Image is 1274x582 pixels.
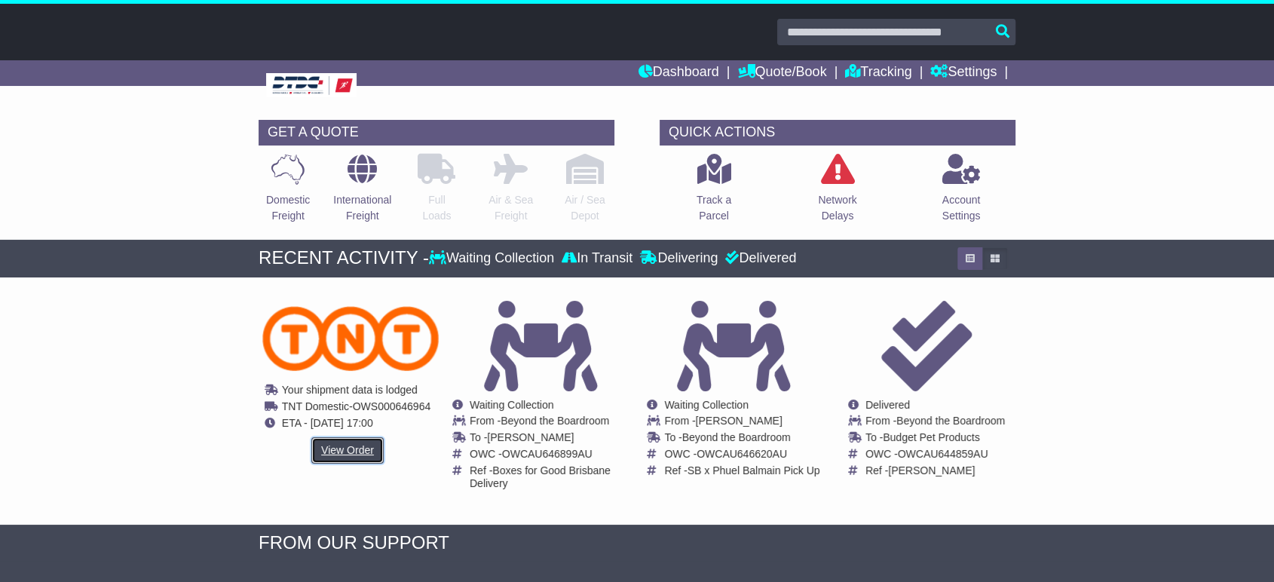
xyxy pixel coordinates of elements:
span: Beyond the Boardroom [682,431,791,443]
a: NetworkDelays [817,153,857,232]
span: Delivered [865,399,910,411]
td: To - [664,431,819,448]
span: [PERSON_NAME] [696,415,782,427]
p: Domestic Freight [266,192,310,224]
div: Waiting Collection [429,250,558,267]
td: OWC - [664,448,819,464]
div: GET A QUOTE [259,120,614,145]
a: InternationalFreight [332,153,392,232]
span: SB x Phuel Balmain Pick Up [688,464,820,476]
span: OWCAU644859AU [898,448,988,460]
span: ETA - [DATE] 17:00 [282,416,373,428]
span: Your shipment data is lodged [282,384,418,396]
img: TNT_Domestic.png [262,306,439,371]
div: In Transit [558,250,636,267]
td: Ref - [865,464,1005,477]
div: FROM OUR SUPPORT [259,532,1015,554]
span: OWCAU646899AU [502,448,593,460]
span: Boxes for Good Brisbane Delivery [470,464,611,489]
td: OWC - [470,448,629,464]
a: Track aParcel [696,153,732,232]
td: Ref - [664,464,819,477]
span: [PERSON_NAME] [888,464,975,476]
div: RECENT ACTIVITY - [259,247,429,269]
a: Dashboard [639,60,719,86]
a: Quote/Book [737,60,826,86]
p: Full Loads [418,192,455,224]
a: View Order [311,437,384,464]
span: [PERSON_NAME] [487,431,574,443]
span: OWCAU646620AU [697,448,787,460]
td: From - [865,415,1005,431]
p: Air / Sea Depot [565,192,605,224]
div: QUICK ACTIONS [660,120,1015,145]
td: OWC - [865,448,1005,464]
td: To - [470,431,629,448]
span: Beyond the Boardroom [501,415,609,427]
span: Waiting Collection [664,399,749,411]
td: Ref - [470,464,629,490]
a: Settings [930,60,997,86]
div: Delivered [721,250,796,267]
span: Beyond the Boardroom [896,415,1005,427]
a: Tracking [845,60,911,86]
td: From - [664,415,819,431]
span: TNT Domestic [282,400,349,412]
a: DomesticFreight [265,153,311,232]
span: Budget Pet Products [883,431,979,443]
p: Air & Sea Freight [488,192,533,224]
p: International Freight [333,192,391,224]
p: Account Settings [942,192,981,224]
span: OWS000646964 [353,400,431,412]
div: Delivering [636,250,721,267]
td: To - [865,431,1005,448]
p: Network Delays [818,192,856,224]
a: AccountSettings [942,153,982,232]
td: - [282,400,430,416]
p: Track a Parcel [697,192,731,224]
td: From - [470,415,629,431]
span: Waiting Collection [470,399,554,411]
